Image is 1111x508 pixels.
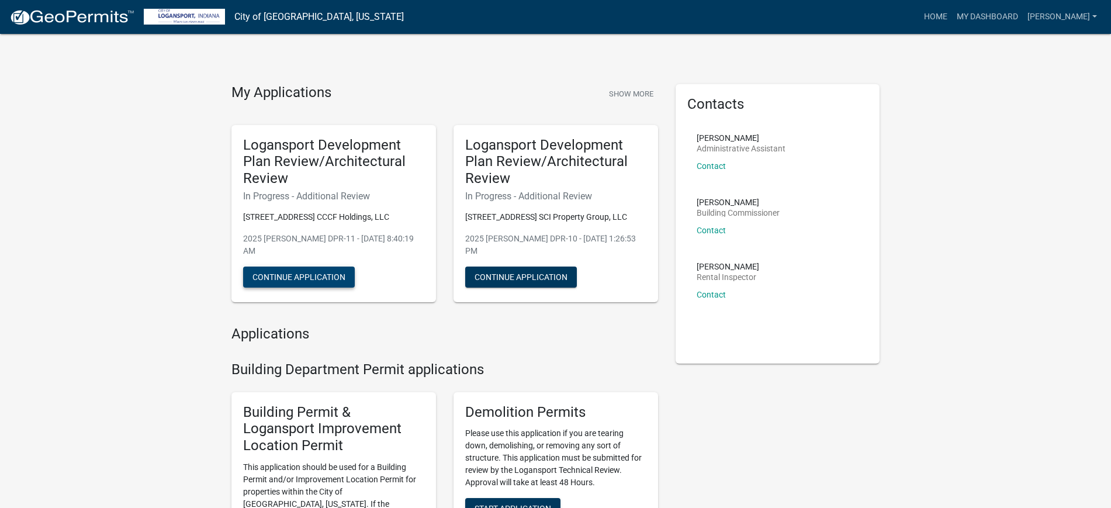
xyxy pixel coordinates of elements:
p: [PERSON_NAME] [697,198,780,206]
a: [PERSON_NAME] [1023,6,1102,28]
a: My Dashboard [952,6,1023,28]
p: [STREET_ADDRESS] SCI Property Group, LLC [465,211,646,223]
p: 2025 [PERSON_NAME] DPR-10 - [DATE] 1:26:53 PM [465,233,646,257]
h5: Logansport Development Plan Review/Architectural Review [243,137,424,187]
p: 2025 [PERSON_NAME] DPR-11 - [DATE] 8:40:19 AM [243,233,424,257]
p: [STREET_ADDRESS] CCCF Holdings, LLC [243,211,424,223]
h5: Contacts [687,96,868,113]
img: City of Logansport, Indiana [144,9,225,25]
h4: Building Department Permit applications [231,361,658,378]
p: Building Commissioner [697,209,780,217]
a: Contact [697,226,726,235]
h4: My Applications [231,84,331,102]
p: Administrative Assistant [697,144,785,153]
h5: Building Permit & Logansport Improvement Location Permit [243,404,424,454]
a: Contact [697,161,726,171]
a: City of [GEOGRAPHIC_DATA], [US_STATE] [234,7,404,27]
button: Continue Application [465,267,577,288]
a: Home [919,6,952,28]
h5: Demolition Permits [465,404,646,421]
p: [PERSON_NAME] [697,262,759,271]
h6: In Progress - Additional Review [465,191,646,202]
h5: Logansport Development Plan Review/Architectural Review [465,137,646,187]
h6: In Progress - Additional Review [243,191,424,202]
p: Rental Inspector [697,273,759,281]
button: Show More [604,84,658,103]
a: Contact [697,290,726,299]
p: Please use this application if you are tearing down, demolishing, or removing any sort of structu... [465,427,646,489]
p: [PERSON_NAME] [697,134,785,142]
button: Continue Application [243,267,355,288]
h4: Applications [231,326,658,343]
